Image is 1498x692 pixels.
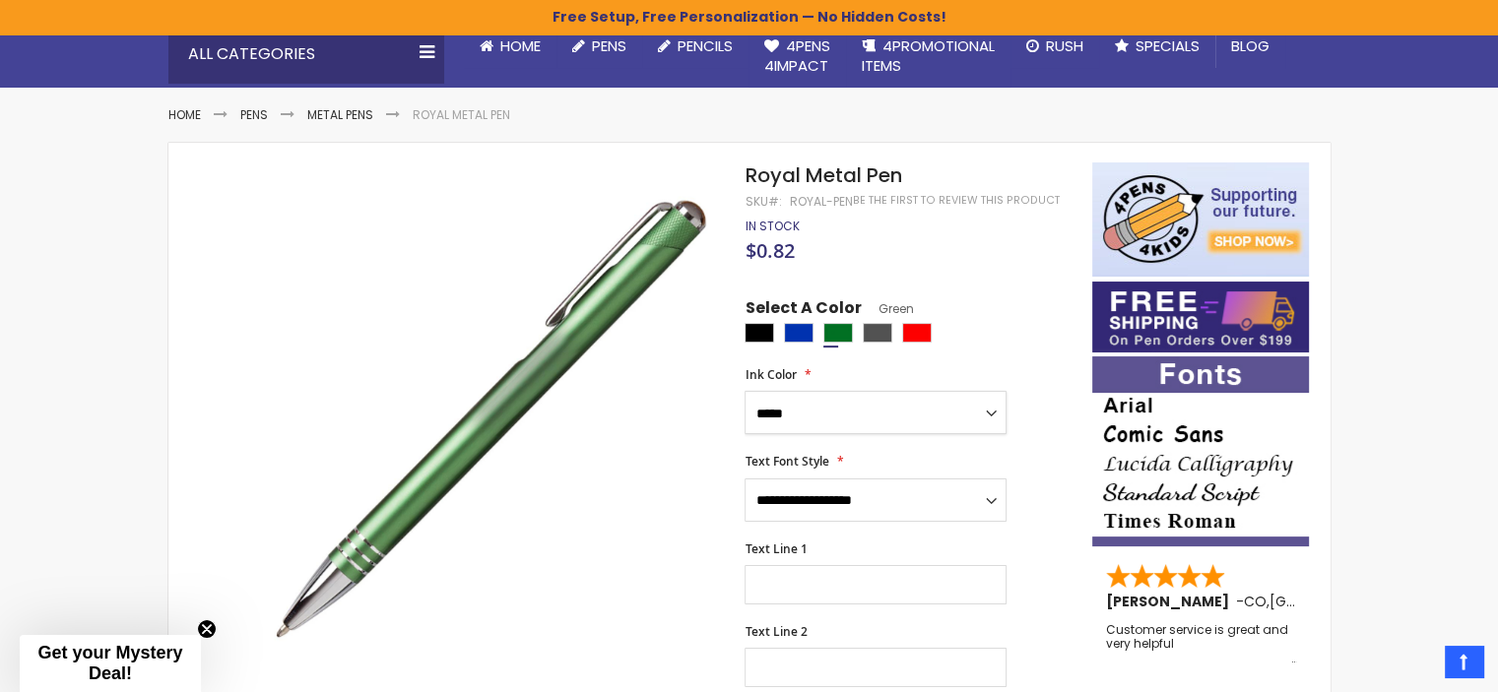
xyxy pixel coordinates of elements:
span: Text Line 2 [745,623,807,640]
span: In stock [745,218,799,234]
div: Black [745,323,774,343]
img: royal_side_green_1.jpg [268,191,718,641]
span: Select A Color [745,297,861,324]
span: Green [861,300,913,317]
a: Pens [240,106,268,123]
div: Gunmetal [863,323,892,343]
a: Specials [1099,25,1215,68]
li: Royal Metal Pen [413,107,510,123]
img: 4pens 4 kids [1092,162,1309,277]
span: Home [500,35,541,56]
div: Availability [745,219,799,234]
span: Text Line 1 [745,540,807,557]
span: Pens [592,35,626,56]
span: 4PROMOTIONAL ITEMS [862,35,995,76]
div: Royal-Pen [789,194,852,210]
img: font-personalization-examples [1092,356,1309,546]
img: Free shipping on orders over $199 [1092,282,1309,352]
a: Metal Pens [307,106,373,123]
span: Specials [1136,35,1200,56]
span: Blog [1231,35,1270,56]
div: All Categories [168,25,444,84]
div: Get your Mystery Deal!Close teaser [20,635,201,692]
a: 4Pens4impact [749,25,846,89]
a: Blog [1215,25,1285,68]
strong: SKU [745,193,781,210]
a: Home [464,25,556,68]
a: Rush [1010,25,1099,68]
span: 4Pens 4impact [764,35,830,76]
div: Red [902,323,932,343]
a: Pencils [642,25,749,68]
a: Pens [556,25,642,68]
a: 4PROMOTIONALITEMS [846,25,1010,89]
button: Close teaser [197,619,217,639]
span: Royal Metal Pen [745,161,901,189]
div: Green [823,323,853,343]
a: Be the first to review this product [852,193,1059,208]
span: Text Font Style [745,453,828,470]
span: Rush [1046,35,1083,56]
span: Get your Mystery Deal! [37,643,182,683]
a: Home [168,106,201,123]
span: Pencils [678,35,733,56]
div: Blue [784,323,814,343]
span: Ink Color [745,366,796,383]
span: $0.82 [745,237,794,264]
